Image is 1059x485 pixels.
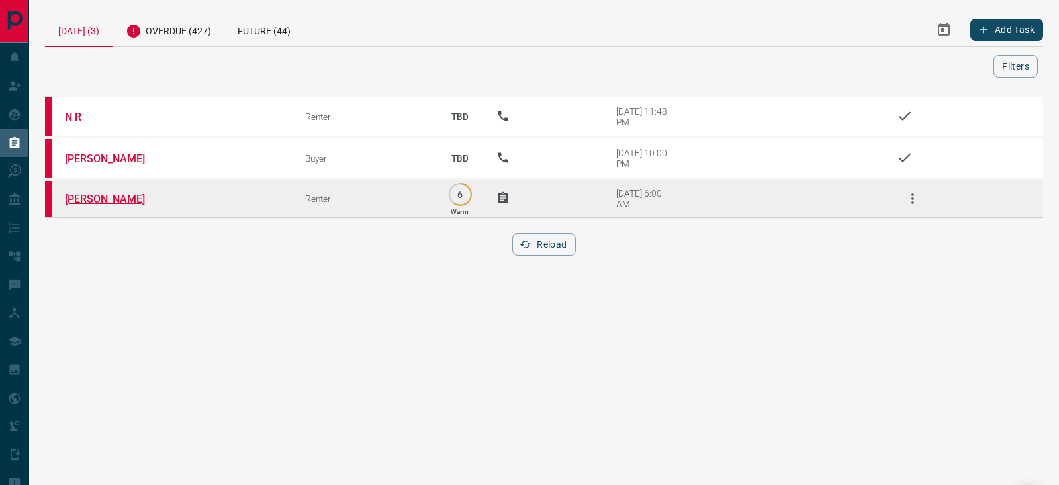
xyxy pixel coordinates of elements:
[305,193,424,204] div: Renter
[305,111,424,122] div: Renter
[928,14,960,46] button: Select Date Range
[65,152,164,165] a: [PERSON_NAME]
[443,140,477,176] p: TBD
[443,99,477,135] p: TBD
[451,208,469,215] p: Warm
[512,233,575,256] button: Reload
[616,106,672,127] div: [DATE] 11:48 PM
[45,181,52,217] div: property.ca
[45,97,52,136] div: property.ca
[45,139,52,178] div: property.ca
[970,19,1043,41] button: Add Task
[616,148,672,169] div: [DATE] 10:00 PM
[616,188,672,209] div: [DATE] 6:00 AM
[305,153,424,164] div: Buyer
[455,189,465,199] p: 6
[65,111,164,123] a: N R
[224,13,304,46] div: Future (44)
[113,13,224,46] div: Overdue (427)
[65,193,164,205] a: [PERSON_NAME]
[993,55,1038,78] button: Filters
[45,13,113,47] div: [DATE] (3)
